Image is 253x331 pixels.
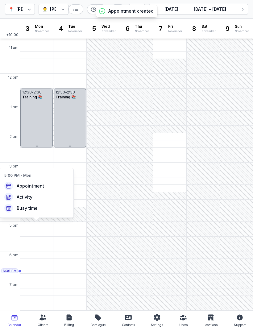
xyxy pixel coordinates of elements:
[42,6,48,13] div: 👨‍⚕️
[34,90,42,95] div: 2:30
[23,24,32,34] div: 3
[56,24,66,34] div: 4
[90,321,106,329] div: Catalogue
[7,321,21,329] div: Calendar
[135,29,149,33] div: November
[9,282,19,287] span: 7 pm
[122,24,132,34] div: 6
[204,321,218,329] div: Locations
[50,6,86,13] div: [PERSON_NAME]
[102,24,116,29] span: Wed
[65,90,67,95] div: -
[108,8,154,14] p: Appointment created
[68,24,82,29] span: Tue
[89,24,99,34] div: 5
[35,24,49,29] span: Mon
[201,24,216,29] span: Sat
[35,29,49,33] div: November
[168,24,182,29] span: Fri
[17,205,38,211] span: Busy time
[56,90,65,95] div: 12:30
[160,4,183,15] button: [DATE]
[17,183,44,189] span: Appointment
[68,29,82,33] div: November
[168,29,182,33] div: November
[22,90,32,95] div: 12:30
[8,75,19,80] span: 12 pm
[64,321,74,329] div: Billing
[9,253,19,258] span: 6 pm
[17,194,32,200] span: Activity
[179,321,188,329] div: Users
[235,24,249,29] span: Sun
[156,24,166,34] div: 7
[183,4,237,15] button: [DATE] - [DATE]
[32,90,34,95] div: -
[151,321,163,329] div: Settings
[189,24,199,34] div: 8
[102,29,116,33] div: November
[122,321,135,329] div: Contacts
[56,95,76,99] span: Training 📚
[67,90,75,95] div: 2:30
[235,29,249,33] div: November
[9,164,19,169] span: 3 pm
[10,105,19,110] span: 1 pm
[38,321,48,329] div: Clients
[9,6,14,13] div: 📍
[10,134,19,139] span: 2 pm
[234,321,246,329] div: Support
[16,6,80,13] div: [PERSON_NAME] Counselling
[2,268,17,273] span: 6:39 PM
[22,95,43,99] span: Training 📚
[135,24,149,29] span: Thu
[10,223,19,228] span: 5 pm
[9,45,19,50] span: 11 am
[201,29,216,33] div: November
[6,32,20,39] span: +10:00
[222,24,232,34] div: 9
